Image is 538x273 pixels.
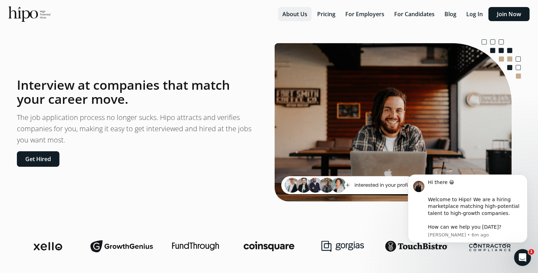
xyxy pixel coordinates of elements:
a: About Us [278,10,313,18]
button: Get Hired [17,151,59,167]
img: coinsquare-logo [244,241,294,251]
button: For Candidates [390,7,439,21]
iframe: Intercom live chat [514,249,531,266]
a: For Candidates [390,10,440,18]
img: landing-image [275,39,521,205]
h1: Interview at companies that match your career move. [17,78,253,106]
a: Log In [462,10,488,18]
a: For Employers [341,10,390,18]
a: Join Now [488,10,530,18]
button: Pricing [313,7,340,21]
img: growthgenius-logo [90,239,153,253]
button: Log In [462,7,487,21]
a: Blog [440,10,462,18]
p: The job application process no longer sucks. Hipo attracts and verifies companies for you, making... [17,112,253,146]
img: touchbistro-logo [385,241,447,252]
button: About Us [278,7,312,21]
img: fundthrough-logo [172,242,219,250]
button: Join Now [488,7,530,21]
img: official-logo [8,6,50,22]
img: xello-logo [34,242,62,250]
iframe: Intercom notifications message [397,164,538,254]
button: Blog [440,7,461,21]
button: For Employers [341,7,389,21]
span: 1 [529,249,534,255]
a: Pricing [313,10,341,18]
img: gorgias-logo [321,241,364,252]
